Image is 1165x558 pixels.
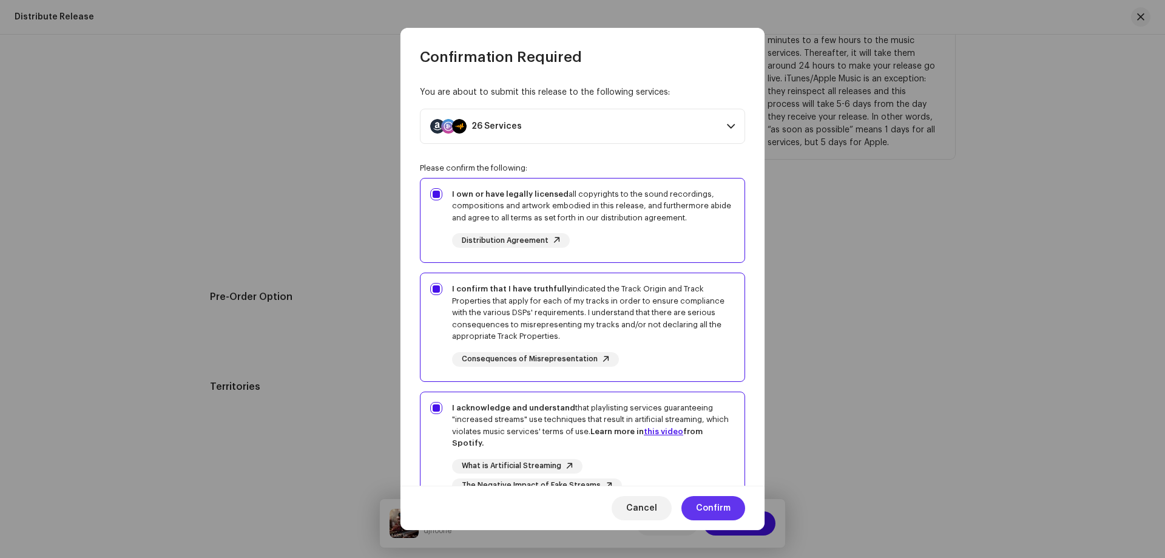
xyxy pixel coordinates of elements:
[462,237,549,245] span: Distribution Agreement
[420,392,745,508] p-togglebutton: I acknowledge and understandthat playlisting services guaranteeing "increased streams" use techni...
[452,190,569,198] strong: I own or have legally licensed
[452,404,575,412] strong: I acknowledge and understand
[420,109,745,144] p-accordion-header: 26 Services
[681,496,745,520] button: Confirm
[420,273,745,382] p-togglebutton: I confirm that I have truthfullyindicated the Track Origin and Track Properties that apply for ea...
[612,496,672,520] button: Cancel
[626,496,657,520] span: Cancel
[462,481,601,489] span: The Negative Impact of Fake Streams
[452,188,735,224] div: all copyrights to the sound recordings, compositions and artwork embodied in this release, and fu...
[452,285,571,293] strong: I confirm that I have truthfully
[452,283,735,342] div: indicated the Track Origin and Track Properties that apply for each of my tracks in order to ensu...
[420,86,745,99] div: You are about to submit this release to the following services:
[452,427,703,447] strong: Learn more in from Spotify.
[462,462,561,470] span: What is Artificial Streaming
[420,163,745,173] div: Please confirm the following:
[420,47,582,67] span: Confirmation Required
[452,402,735,449] div: that playlisting services guaranteeing "increased streams" use techniques that result in artifici...
[420,178,745,264] p-togglebutton: I own or have legally licensedall copyrights to the sound recordings, compositions and artwork em...
[644,427,683,435] a: this video
[462,355,598,363] span: Consequences of Misrepresentation
[471,121,522,131] div: 26 Services
[696,496,731,520] span: Confirm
